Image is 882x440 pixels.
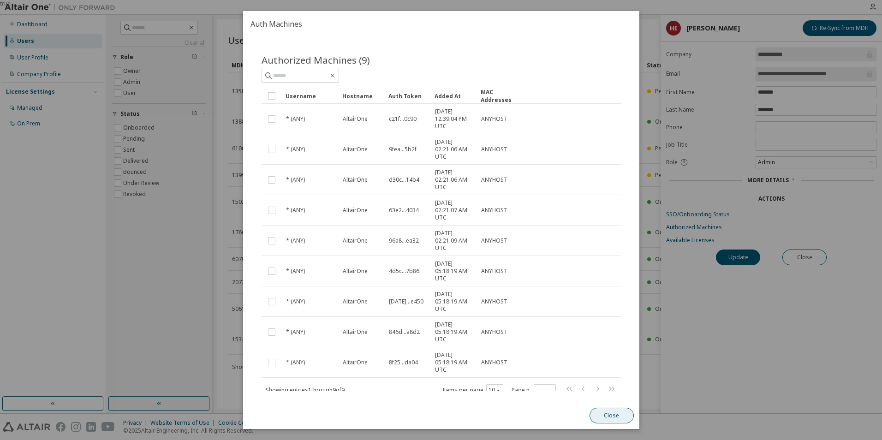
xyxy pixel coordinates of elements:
div: Auth Token [388,89,427,103]
span: 8f25...da04 [388,359,417,366]
div: Added At [434,89,473,103]
span: Authorized Machines (9) [262,54,370,66]
span: ANYHOST [481,176,507,184]
span: * (ANY) [286,115,305,123]
span: [DATE] 02:21:07 AM UTC [435,199,472,221]
span: Items per page [442,384,503,396]
button: Close [589,408,633,423]
span: 63e2...4034 [388,207,418,214]
span: * (ANY) [286,328,305,336]
span: * (ANY) [286,176,305,184]
span: [DATE]...e450 [388,298,423,305]
span: [DATE] 02:21:09 AM UTC [435,230,472,252]
span: AltairOne [342,268,367,275]
span: ANYHOST [481,237,507,244]
span: AltairOne [342,115,367,123]
span: Page n. [511,384,555,396]
span: ANYHOST [481,359,507,366]
span: AltairOne [342,359,367,366]
span: ANYHOST [481,146,507,153]
span: AltairOne [342,146,367,153]
span: * (ANY) [286,207,305,214]
span: c21f...0c90 [388,115,416,123]
span: [DATE] 05:18:19 AM UTC [435,291,472,313]
span: 96a8...ea32 [388,237,418,244]
span: 4d5c...7b86 [388,268,419,275]
span: 9fea...5b2f [388,146,416,153]
span: ANYHOST [481,268,507,275]
span: * (ANY) [286,298,305,305]
span: AltairOne [342,176,367,184]
span: * (ANY) [286,268,305,275]
span: ANYHOST [481,207,507,214]
span: ANYHOST [481,298,507,305]
span: ANYHOST [481,328,507,336]
div: MAC Addresses [480,88,519,104]
div: Username [286,89,335,103]
span: ANYHOST [481,115,507,123]
span: [DATE] 12:39:04 PM UTC [435,108,472,130]
button: 10 [488,386,501,394]
span: [DATE] 02:21:06 AM UTC [435,138,472,161]
span: AltairOne [342,237,367,244]
span: d30c...14b4 [388,176,419,184]
span: * (ANY) [286,146,305,153]
span: Showing entries 1 through 9 of 9 [266,386,345,394]
span: AltairOne [342,207,367,214]
span: [DATE] 05:18:19 AM UTC [435,351,472,374]
span: 846d...a8d2 [388,328,419,336]
span: * (ANY) [286,237,305,244]
span: [DATE] 05:18:19 AM UTC [435,321,472,343]
span: [DATE] 05:18:19 AM UTC [435,260,472,282]
span: AltairOne [342,328,367,336]
span: * (ANY) [286,359,305,366]
span: [DATE] 02:21:06 AM UTC [435,169,472,191]
h2: Auth Machines [243,11,639,37]
div: Hostname [342,89,381,103]
span: AltairOne [342,298,367,305]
